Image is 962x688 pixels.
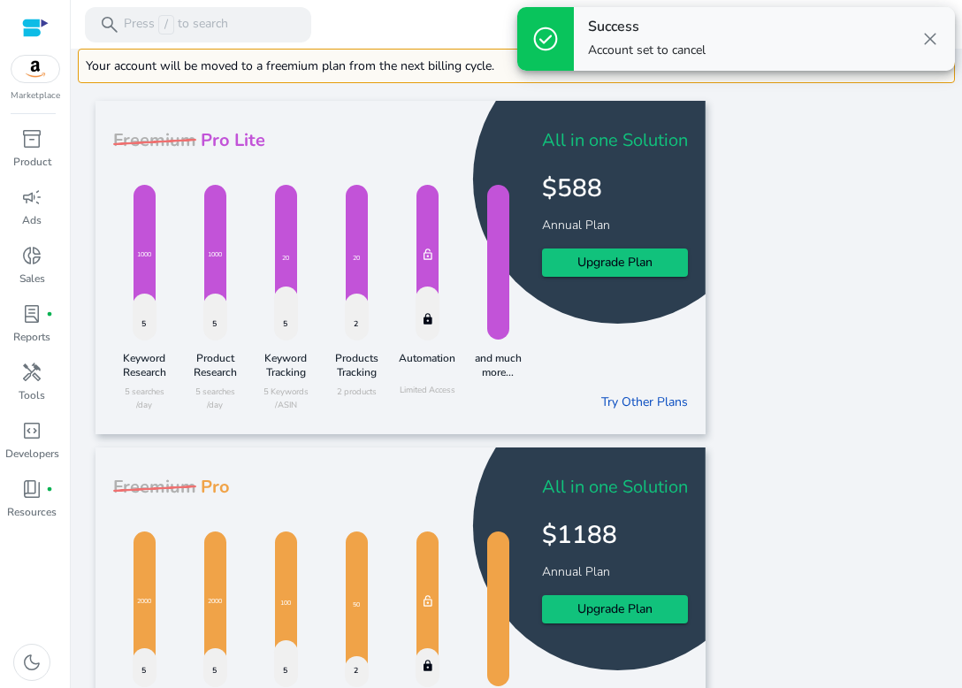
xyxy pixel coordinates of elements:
p: 5 [212,318,217,330]
p: Ads [22,212,42,228]
p: 5 [141,318,146,330]
span: lab_profile [21,303,42,325]
h4: and much more... [467,351,529,379]
span: search [99,14,120,35]
span: check_circle [531,25,560,53]
span: Upgrade Plan [577,253,653,271]
p: 20 [353,254,360,264]
h3: All in one Solution [542,477,688,498]
span: code_blocks [21,420,42,441]
div: Your account will be moved to a freemium plan from the next billing cycle. [78,49,955,83]
h3: Pro [196,477,230,498]
mat-icon: lock [422,657,434,677]
span: / [158,15,174,34]
p: 5 [141,665,146,677]
p: 5 searches /day [184,386,246,411]
p: Tools [19,387,45,403]
p: Developers [5,446,59,462]
p: 1000 [208,250,222,260]
p: 2 [354,665,358,677]
mat-icon: lock_open [422,247,434,266]
h4: Products Tracking [325,351,387,379]
span: fiber_manual_record [46,310,53,317]
p: Sales [19,271,45,287]
h4: $1188 [542,512,688,551]
h3: Freemium [113,130,196,151]
h4: Keyword Tracking [255,351,317,379]
p: Marketplace [11,89,60,103]
mat-icon: lock [422,310,434,330]
p: 1000 [137,250,151,260]
span: campaign [21,187,42,208]
p: Reports [13,329,50,345]
span: dark_mode [21,652,42,673]
button: Upgrade Plan [542,248,688,277]
span: handyman [21,362,42,383]
p: 20 [282,254,289,264]
h3: Freemium [113,477,196,498]
p: 5 [212,665,217,677]
img: amazon.svg [11,56,59,82]
p: Resources [7,504,57,520]
span: inventory_2 [21,128,42,149]
h3: All in one Solution [542,130,688,151]
p: Press to search [124,15,228,34]
p: 50 [353,600,360,610]
p: 2000 [208,597,222,607]
span: Annual Plan [542,217,615,233]
h4: $588 [542,165,688,204]
a: Try Other Plans [601,393,688,411]
p: Limited Access [396,384,458,396]
p: 5 searches /day [113,386,175,411]
h4: Keyword Research [113,351,175,379]
p: Account set to cancel [588,42,706,59]
span: Annual Plan [542,563,615,580]
p: 5 [283,665,287,677]
span: book_4 [21,478,42,500]
p: 5 [283,318,287,330]
p: 2 [354,318,358,330]
p: 2000 [137,597,151,607]
span: donut_small [21,245,42,266]
span: fiber_manual_record [46,485,53,493]
span: close [920,28,941,50]
h4: Success [588,19,706,35]
h4: Automation [396,351,458,378]
span: Upgrade Plan [577,600,653,618]
p: 100 [280,599,291,608]
h4: Product Research [184,351,246,379]
p: Product [13,154,51,170]
mat-icon: lock_open [422,593,434,613]
button: Upgrade Plan [542,595,688,623]
p: 5 Keywords /ASIN [255,386,317,411]
p: 2 products [325,386,387,398]
h3: Pro Lite [196,130,265,151]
